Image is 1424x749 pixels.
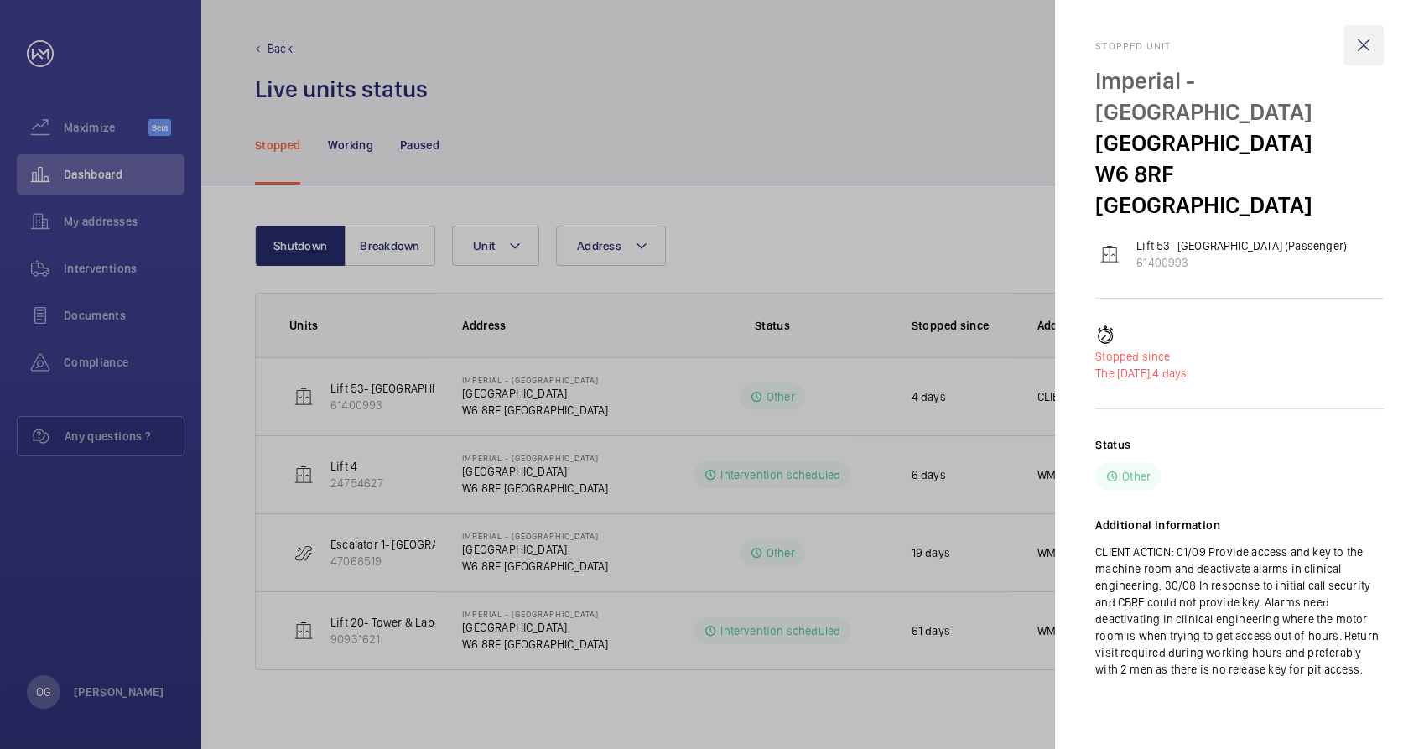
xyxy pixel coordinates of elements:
p: 61400993 [1136,254,1347,271]
p: Other [1122,468,1151,485]
h2: Additional information [1095,517,1384,533]
p: Stopped since [1095,348,1384,365]
h2: Stopped unit [1095,40,1384,52]
p: CLIENT ACTION: 01/09 Provide access and key to the machine room and deactivate alarms in clinical... [1095,544,1384,678]
p: W6 8RF [GEOGRAPHIC_DATA] [1095,159,1384,221]
img: elevator.svg [1099,244,1120,264]
p: Lift 53- [GEOGRAPHIC_DATA] (Passenger) [1136,237,1347,254]
p: [GEOGRAPHIC_DATA] [1095,127,1384,159]
span: The [DATE], [1095,367,1152,380]
p: 4 days [1095,365,1384,382]
p: Imperial - [GEOGRAPHIC_DATA] [1095,65,1384,127]
h2: Status [1095,436,1130,453]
